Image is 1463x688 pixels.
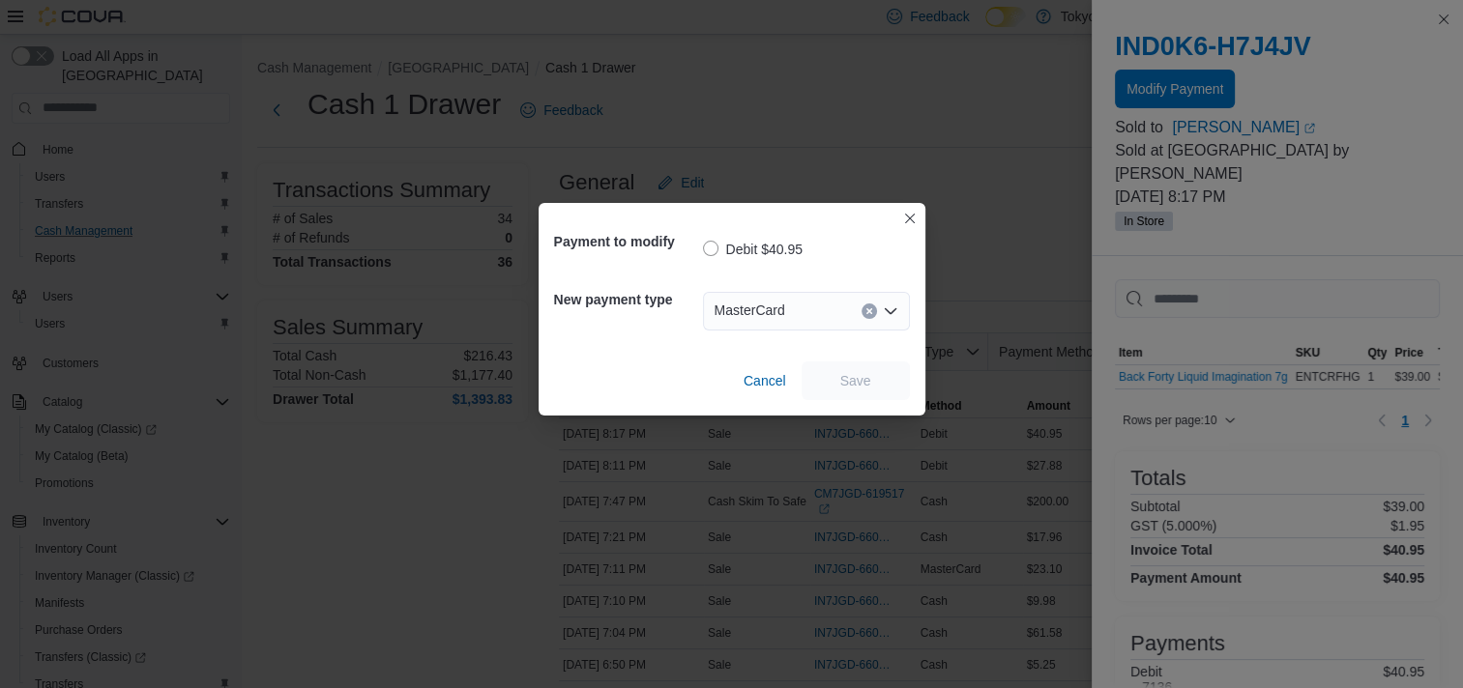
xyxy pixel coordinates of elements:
[744,371,786,390] span: Cancel
[554,280,699,319] h5: New payment type
[703,238,803,261] label: Debit $40.95
[840,371,871,390] span: Save
[736,361,794,400] button: Cancel
[793,300,795,323] input: Accessible screen reader label
[802,361,910,400] button: Save
[862,303,877,319] button: Clear input
[883,303,898,319] button: Open list of options
[554,222,699,261] h5: Payment to modify
[898,207,922,230] button: Closes this modal window
[715,299,785,322] span: MasterCard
